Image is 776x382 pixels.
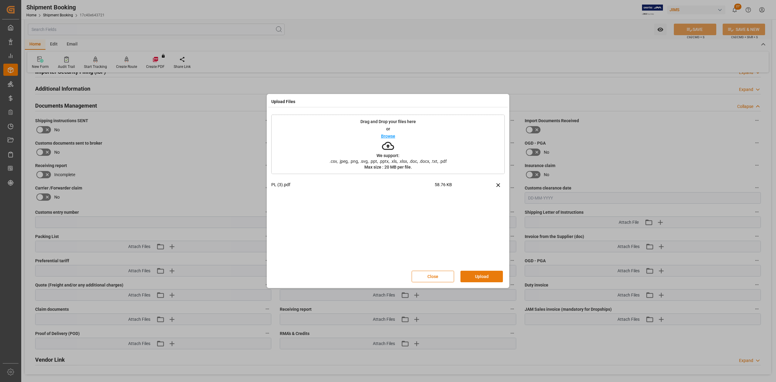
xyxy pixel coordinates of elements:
[412,271,454,282] button: Close
[460,271,503,282] button: Upload
[364,165,412,169] p: Max size : 20 MB per file.
[381,134,395,138] p: Browse
[360,119,416,124] p: Drag and Drop your files here
[376,153,400,158] p: We support:
[271,115,505,174] div: Drag and Drop your files hereorBrowseWe support:.csv, .jpeg, .png, .svg, .ppt, .pptx, .xls, .xlsx...
[326,159,451,163] span: .csv, .jpeg, .png, .svg, .ppt, .pptx, .xls, .xlsx, .doc, .docx, .txt, .pdf
[386,127,390,131] p: or
[435,182,476,192] span: 58.76 KB
[271,182,435,188] p: PL (3).pdf
[271,99,295,105] h4: Upload Files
